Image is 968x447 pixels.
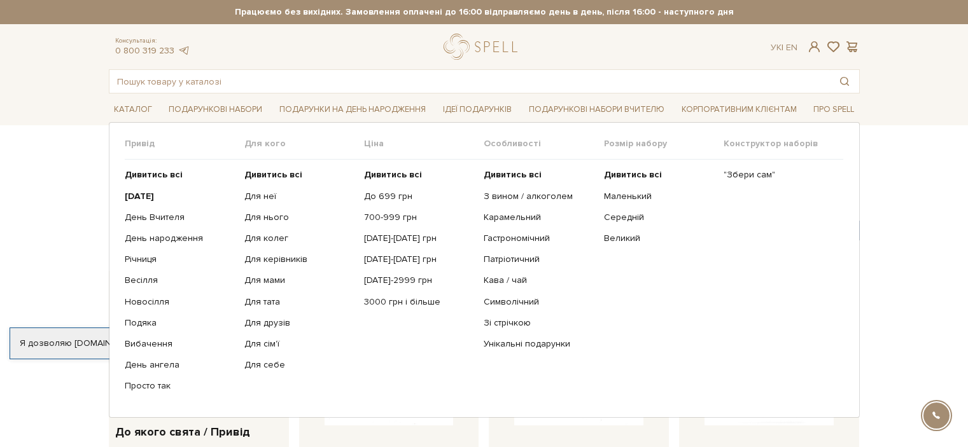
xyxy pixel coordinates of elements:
a: Для друзів [244,317,354,329]
a: Для нього [244,212,354,223]
a: Символічний [484,296,594,308]
a: Весілля [125,275,235,286]
a: День Вчителя [125,212,235,223]
a: Патріотичний [484,254,594,265]
a: З вином / алкоголем [484,191,594,202]
a: 0 800 319 233 [115,45,174,56]
div: Ук [771,42,797,53]
a: Гастрономічний [484,233,594,244]
b: Дивитись всі [125,169,183,180]
a: [DATE] [125,191,235,202]
strong: Працюємо без вихідних. Замовлення оплачені до 16:00 відправляємо день в день, після 16:00 - насту... [109,6,860,18]
a: Дивитись всі [244,169,354,181]
span: До якого свята / Привід [115,423,250,441]
a: Для мами [244,275,354,286]
a: Каталог [109,100,157,120]
a: [DATE]-[DATE] грн [364,254,474,265]
span: Привід [125,138,244,149]
a: Просто так [125,380,235,392]
div: Каталог [109,122,860,417]
a: Карамельний [484,212,594,223]
span: Ціна [364,138,484,149]
span: Консультація: [115,37,190,45]
a: En [786,42,797,53]
a: Вибачення [125,338,235,350]
button: Пошук товару у каталозі [830,70,859,93]
a: Подяка [125,317,235,329]
a: Ідеї подарунків [438,100,517,120]
a: До 699 грн [364,191,474,202]
a: Середній [604,212,714,223]
a: Для сім'ї [244,338,354,350]
span: | [782,42,783,53]
a: Дивитись всі [125,169,235,181]
a: Подарункові набори [164,100,267,120]
span: Особливості [484,138,603,149]
a: Для керівників [244,254,354,265]
a: Про Spell [808,100,859,120]
a: Дивитись всі [484,169,594,181]
a: Великий [604,233,714,244]
a: Корпоративним клієнтам [677,100,802,120]
a: logo [444,34,523,60]
div: Я дозволяю [DOMAIN_NAME] використовувати [10,338,355,349]
a: Для колег [244,233,354,244]
span: Конструктор наборів [724,138,843,149]
a: telegram [178,45,190,56]
a: Унікальні подарунки [484,338,594,350]
a: Дивитись всі [604,169,714,181]
b: Дивитись всі [364,169,422,180]
b: Дивитись всі [244,169,302,180]
a: Для тата [244,296,354,308]
b: [DATE] [125,191,154,202]
a: 3000 грн і більше [364,296,474,308]
a: Для неї [244,191,354,202]
b: Дивитись всі [484,169,542,180]
input: Пошук товару у каталозі [109,70,830,93]
a: [DATE]-2999 грн [364,275,474,286]
a: 700-999 грн [364,212,474,223]
a: Дивитись всі [364,169,474,181]
a: Маленький [604,191,714,202]
a: День ангела [125,359,235,371]
a: [DATE]-[DATE] грн [364,233,474,244]
a: Зі стрічкою [484,317,594,329]
a: Кава / чай [484,275,594,286]
b: Дивитись всі [604,169,662,180]
span: Розмір набору [604,138,724,149]
a: Подарунки на День народження [274,100,431,120]
a: Річниця [125,254,235,265]
a: День народження [125,233,235,244]
a: Новосілля [125,296,235,308]
a: Для себе [244,359,354,371]
a: Подарункові набори Вчителю [524,99,670,120]
a: "Збери сам" [724,169,834,181]
span: Для кого [244,138,364,149]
